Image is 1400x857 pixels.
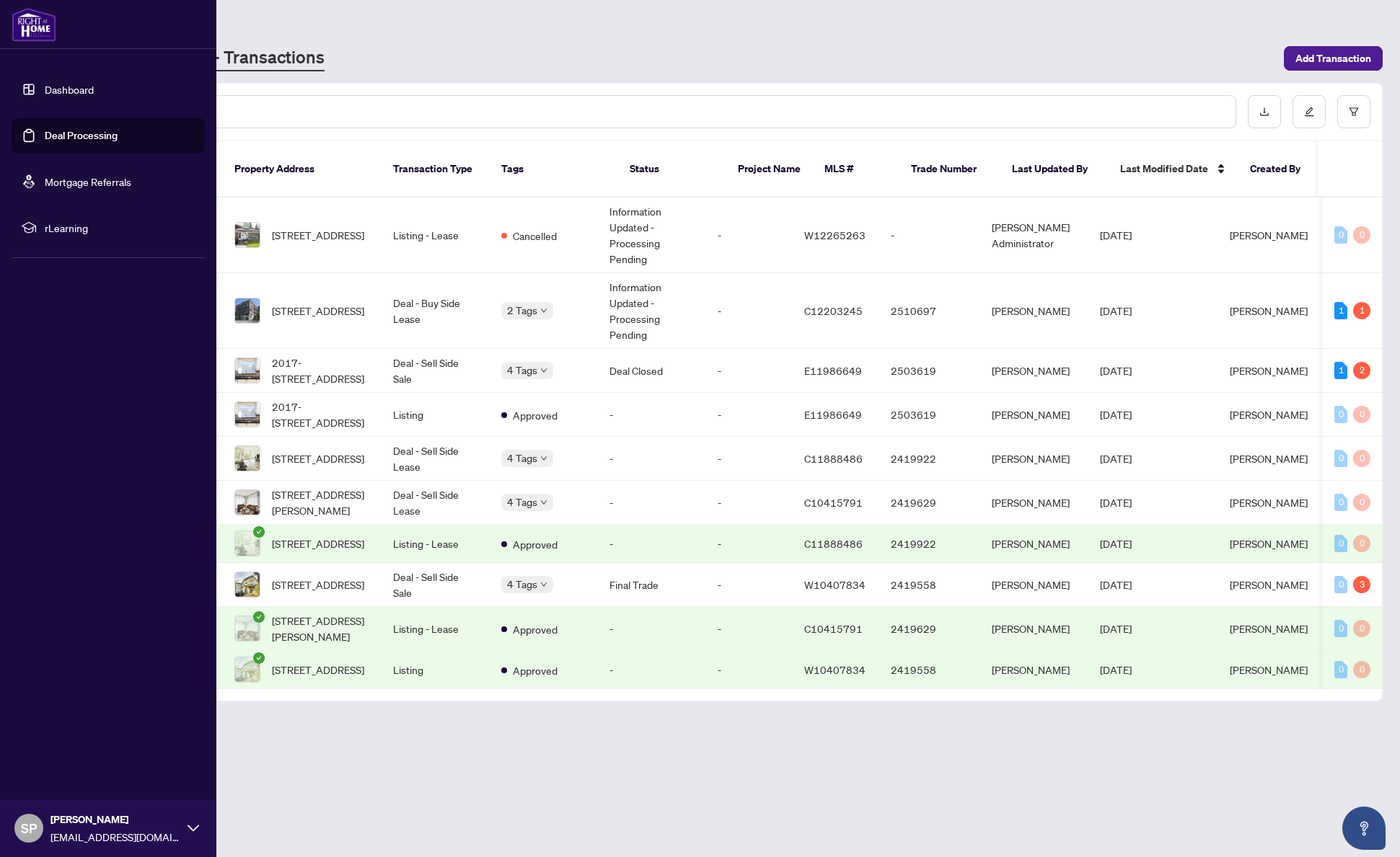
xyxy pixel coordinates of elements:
td: 2503619 [879,349,980,393]
div: 0 [1353,494,1370,511]
td: Listing [382,651,490,689]
span: 2 Tags [507,302,537,319]
td: - [706,563,793,607]
button: download [1248,95,1281,128]
img: thumbnail-img [235,531,260,556]
span: [DATE] [1100,496,1132,509]
td: - [706,525,793,563]
img: thumbnail-img [235,402,260,427]
th: Project Name [726,141,813,197]
button: edit [1293,95,1326,128]
a: Mortgage Referrals [45,175,131,188]
td: [PERSON_NAME] [980,273,1088,349]
td: - [706,607,793,651]
span: [PERSON_NAME] [1230,452,1308,465]
span: check-circle [253,611,265,623]
div: 0 [1353,406,1370,423]
td: - [598,393,706,437]
td: - [706,437,793,481]
span: rLearning [45,220,195,236]
div: 0 [1353,226,1370,244]
td: [PERSON_NAME] [980,393,1088,437]
span: [DATE] [1100,622,1132,635]
span: [STREET_ADDRESS] [272,303,364,319]
span: SP [21,818,37,838]
span: E11986649 [804,364,862,377]
td: Deal - Sell Side Lease [382,481,490,525]
span: [STREET_ADDRESS][PERSON_NAME] [272,613,370,644]
span: [DATE] [1100,537,1132,550]
span: [EMAIL_ADDRESS][DOMAIN_NAME] [50,829,180,845]
th: Last Updated By [1000,141,1109,197]
span: 2017-[STREET_ADDRESS] [272,399,370,430]
th: Status [618,141,726,197]
span: [PERSON_NAME] [1230,408,1308,421]
div: 1 [1334,362,1347,379]
th: Transaction Type [382,141,490,197]
span: C12203245 [804,304,863,317]
td: Listing - Lease [382,197,490,273]
div: 0 [1353,535,1370,552]
div: 0 [1334,661,1347,678]
button: Add Transaction [1284,46,1383,71]
a: Dashboard [45,83,94,96]
td: - [598,525,706,563]
span: Approved [513,407,558,423]
span: down [540,581,547,588]
span: [DATE] [1100,364,1132,377]
span: check-circle [253,526,265,538]
td: Final Trade [598,563,706,607]
td: - [706,481,793,525]
span: Approved [513,536,558,552]
td: [PERSON_NAME] [980,563,1088,607]
img: thumbnail-img [235,616,260,641]
span: [STREET_ADDRESS] [272,662,364,678]
td: Listing - Lease [382,525,490,563]
div: 1 [1334,302,1347,319]
td: [PERSON_NAME] [980,349,1088,393]
td: Information Updated - Processing Pending [598,197,706,273]
span: 4 Tags [507,362,537,378]
img: logo [12,7,56,42]
td: 2419629 [879,607,980,651]
th: Trade Number [899,141,1000,197]
td: 2419558 [879,563,980,607]
img: thumbnail-img [235,490,260,515]
div: 0 [1353,620,1370,637]
span: Approved [513,621,558,637]
span: check-circle [253,652,265,664]
td: 2503619 [879,393,980,437]
span: [STREET_ADDRESS] [272,227,364,243]
td: Deal - Sell Side Sale [382,349,490,393]
span: 4 Tags [507,450,537,466]
span: C10415791 [804,496,863,509]
div: 0 [1353,450,1370,467]
div: 0 [1334,620,1347,637]
span: W10407834 [804,663,866,676]
a: Deal Processing [45,129,118,142]
td: [PERSON_NAME] [980,437,1088,481]
span: E11986649 [804,408,862,421]
img: thumbnail-img [235,298,260,323]
th: Property Address [223,141,382,197]
td: 2419629 [879,481,980,525]
span: 2017-[STREET_ADDRESS] [272,355,370,386]
td: - [706,393,793,437]
div: 0 [1334,535,1347,552]
span: Add Transaction [1295,47,1371,70]
td: - [598,437,706,481]
img: thumbnail-img [235,358,260,383]
div: 1 [1353,302,1370,319]
td: 2510697 [879,273,980,349]
td: Listing - Lease [382,607,490,651]
span: 4 Tags [507,494,537,510]
td: [PERSON_NAME] [980,525,1088,563]
span: [PERSON_NAME] [1230,228,1308,241]
span: down [540,455,547,462]
span: [PERSON_NAME] [1230,364,1308,377]
span: [DATE] [1100,228,1132,241]
span: W12265263 [804,228,866,241]
span: Cancelled [513,228,557,244]
td: [PERSON_NAME] [980,651,1088,689]
span: [STREET_ADDRESS][PERSON_NAME] [272,487,370,518]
